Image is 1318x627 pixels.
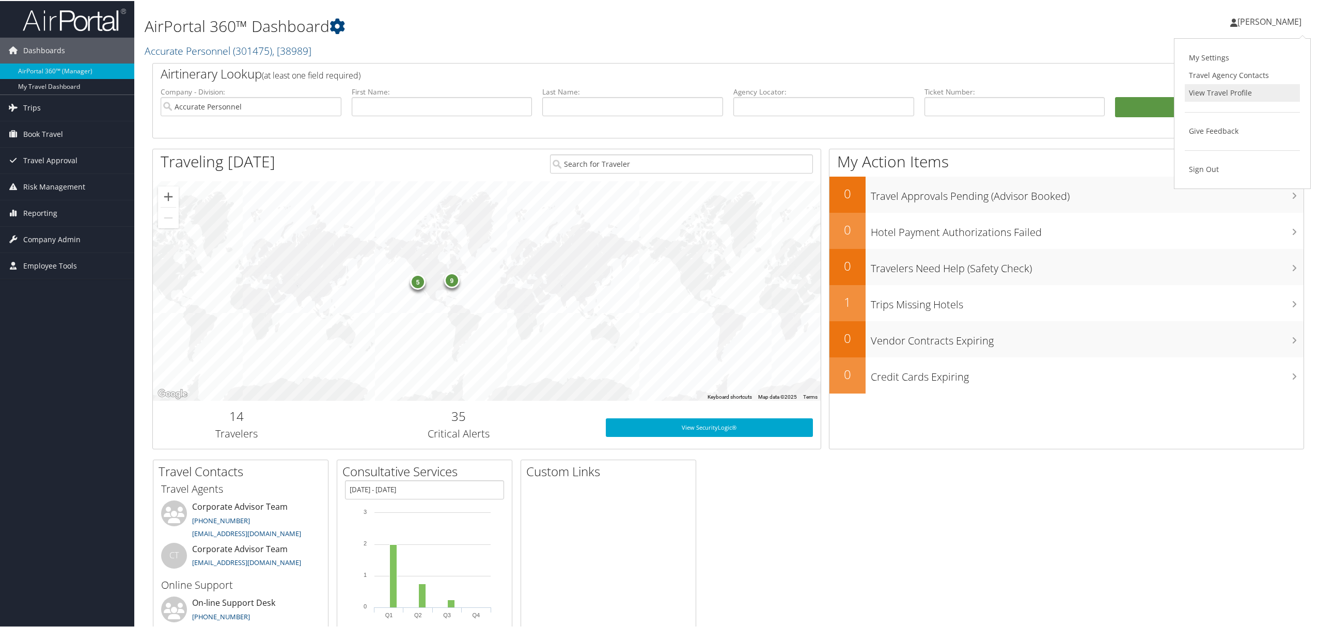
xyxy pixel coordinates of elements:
h2: Airtinerary Lookup [161,64,1200,82]
div: CT [161,542,187,568]
a: Terms (opens in new tab) [803,393,818,399]
h2: 0 [829,328,866,346]
a: 0Hotel Payment Authorizations Failed [829,212,1304,248]
span: Employee Tools [23,252,77,278]
span: Company Admin [23,226,81,252]
h3: Travelers [161,426,312,440]
h2: 0 [829,220,866,238]
h2: Custom Links [526,462,696,479]
a: 0Travelers Need Help (Safety Check) [829,248,1304,284]
label: Ticket Number: [924,86,1105,96]
h3: Travel Approvals Pending (Advisor Booked) [871,183,1304,202]
a: View Travel Profile [1185,83,1300,101]
img: Google [155,386,190,400]
h3: Hotel Payment Authorizations Failed [871,219,1304,239]
tspan: 0 [364,602,367,608]
text: Q4 [473,611,480,617]
h3: Travelers Need Help (Safety Check) [871,255,1304,275]
h2: 0 [829,256,866,274]
a: Open this area in Google Maps (opens a new window) [155,386,190,400]
a: [PERSON_NAME] [1230,5,1312,36]
a: Travel Agency Contacts [1185,66,1300,83]
h2: 0 [829,365,866,382]
a: View SecurityLogic® [606,417,813,436]
span: Trips [23,94,41,120]
tspan: 3 [364,508,367,514]
span: [PERSON_NAME] [1237,15,1301,26]
span: ( 301475 ) [233,43,272,57]
h2: 14 [161,406,312,424]
a: [PHONE_NUMBER] [192,611,250,620]
h1: My Action Items [829,150,1304,171]
text: Q3 [443,611,451,617]
a: [PHONE_NUMBER] [192,515,250,524]
h2: Consultative Services [342,462,512,479]
h3: Critical Alerts [327,426,590,440]
h2: 0 [829,184,866,201]
span: (at least one field required) [262,69,360,80]
a: My Settings [1185,48,1300,66]
a: 0Travel Approvals Pending (Advisor Booked) [829,176,1304,212]
a: 1Trips Missing Hotels [829,284,1304,320]
h3: Credit Cards Expiring [871,364,1304,383]
div: 5 [410,273,426,289]
a: 0Vendor Contracts Expiring [829,320,1304,356]
span: Book Travel [23,120,63,146]
h2: Travel Contacts [159,462,328,479]
h3: Online Support [161,577,320,591]
button: Zoom out [158,207,179,227]
a: 0Credit Cards Expiring [829,356,1304,393]
h3: Vendor Contracts Expiring [871,327,1304,347]
h1: AirPortal 360™ Dashboard [145,14,923,36]
a: Sign Out [1185,160,1300,177]
li: Corporate Advisor Team [156,542,325,575]
span: Reporting [23,199,57,225]
input: Search for Traveler [550,153,813,173]
a: [EMAIL_ADDRESS][DOMAIN_NAME] [192,557,301,566]
span: , [ 38989 ] [272,43,311,57]
span: Risk Management [23,173,85,199]
text: Q2 [414,611,422,617]
button: Search [1115,96,1296,117]
span: Dashboards [23,37,65,62]
a: [EMAIL_ADDRESS][DOMAIN_NAME] [192,528,301,537]
a: Give Feedback [1185,121,1300,139]
label: Agency Locator: [733,86,914,96]
div: 9 [444,271,460,287]
h2: 35 [327,406,590,424]
label: Company - Division: [161,86,341,96]
span: Travel Approval [23,147,77,173]
h3: Travel Agents [161,481,320,495]
button: Keyboard shortcuts [708,393,752,400]
h1: Traveling [DATE] [161,150,275,171]
a: Accurate Personnel [145,43,311,57]
span: Map data ©2025 [758,393,797,399]
li: Corporate Advisor Team [156,499,325,542]
h2: 1 [829,292,866,310]
h3: Trips Missing Hotels [871,291,1304,311]
label: Last Name: [542,86,723,96]
button: Zoom in [158,185,179,206]
tspan: 1 [364,571,367,577]
text: Q1 [385,611,393,617]
img: airportal-logo.png [23,7,126,31]
tspan: 2 [364,539,367,545]
label: First Name: [352,86,532,96]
